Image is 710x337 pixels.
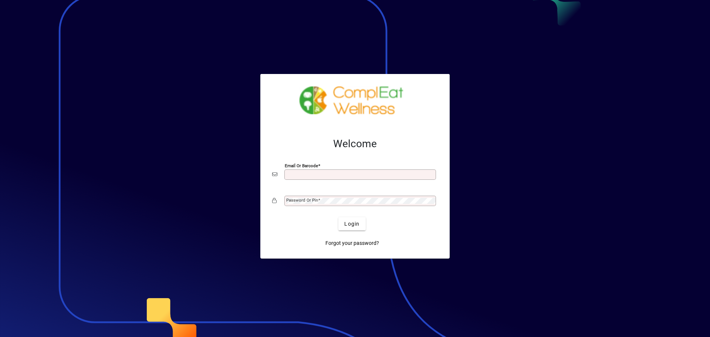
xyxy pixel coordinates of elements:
[272,138,438,150] h2: Welcome
[322,236,382,250] a: Forgot your password?
[285,163,318,168] mat-label: Email or Barcode
[286,198,318,203] mat-label: Password or Pin
[325,239,379,247] span: Forgot your password?
[338,217,365,230] button: Login
[344,220,359,228] span: Login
